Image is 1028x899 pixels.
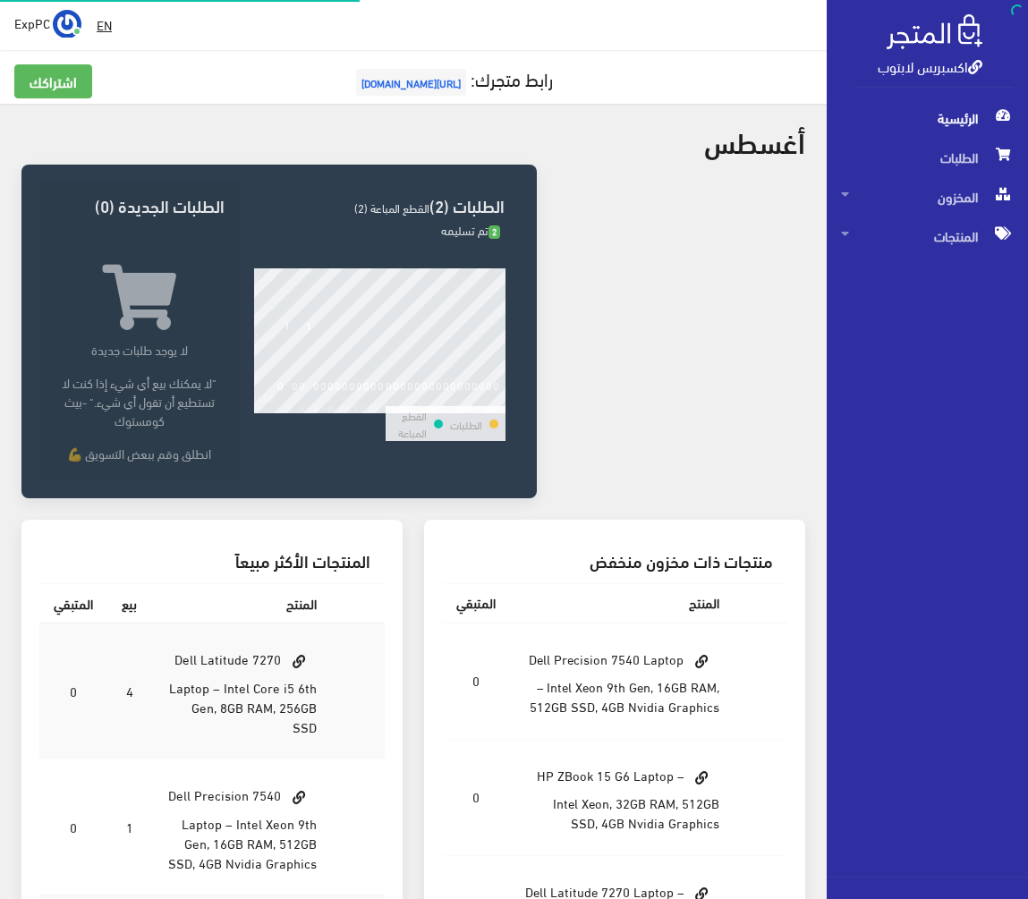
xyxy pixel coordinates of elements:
[352,62,553,95] a: رابط متجرك:[URL][DOMAIN_NAME]
[841,98,1014,138] span: الرئيسية
[39,759,107,895] td: 0
[327,401,334,413] div: 8
[39,623,107,759] td: 0
[54,197,225,214] h3: الطلبات الجديدة (0)
[356,69,466,96] span: [URL][DOMAIN_NAME]
[827,98,1028,138] a: الرئيسية
[151,583,331,623] th: المنتج
[313,401,319,413] div: 6
[489,225,500,239] span: 2
[841,138,1014,177] span: الطلبات
[510,623,734,740] td: Dell Precision 7540 Laptop – Intel Xeon 9th Gen, 16GB RAM, 512GB SSD, 4GB Nvidia Graphics
[53,10,81,38] img: ...
[442,583,510,622] th: المتبقي
[704,125,805,157] h2: أغسطس
[827,177,1028,216] a: المخزون
[841,177,1014,216] span: المخزون
[442,623,510,740] td: 0
[151,623,331,759] td: Dell Latitude 7270 Laptop – Intel Core i5 6th Gen, 8GB RAM, 256GB SSD
[878,53,982,79] a: اكسبريس لابتوب
[54,552,370,569] h3: المنتجات الأكثر مبيعاً
[353,401,366,413] div: 12
[827,216,1028,256] a: المنتجات
[368,401,380,413] div: 14
[827,138,1028,177] a: الطلبات
[510,583,734,622] th: المنتج
[285,401,291,413] div: 2
[107,623,151,759] td: 4
[54,340,225,359] p: لا يوجد طلبات جديدة
[107,759,151,895] td: 1
[339,401,352,413] div: 10
[14,9,81,38] a: ... ExpPC
[54,444,225,462] p: انطلق وقم ببعض التسويق 💪
[386,406,429,441] td: القطع المباعة
[151,759,331,895] td: Dell Precision 7540 Laptop – Intel Xeon 9th Gen, 16GB RAM, 512GB SSD, 4GB Nvidia Graphics
[442,739,510,855] td: 0
[354,197,429,218] span: القطع المباعة (2)
[456,552,773,569] h3: منتجات ذات مخزون منخفض
[89,9,119,41] a: EN
[841,216,1014,256] span: المنتجات
[449,406,483,441] td: الطلبات
[107,583,151,623] th: بيع
[97,13,112,36] u: EN
[887,14,982,49] img: .
[14,12,50,34] span: ExpPC
[14,64,92,98] a: اشتراكك
[299,401,305,413] div: 4
[383,401,395,413] div: 16
[254,197,506,214] h3: الطلبات (2)
[39,583,107,623] th: المتبقي
[510,739,734,855] td: HP ZBook 15 G6 Laptop – Intel Xeon, 32GB RAM, 512GB SSD, 4GB Nvidia Graphics
[441,219,500,241] span: تم تسليمه
[54,373,225,429] p: "لا يمكنك بيع أي شيء إذا كنت لا تستطيع أن تقول أي شيء." -بيث كومستوك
